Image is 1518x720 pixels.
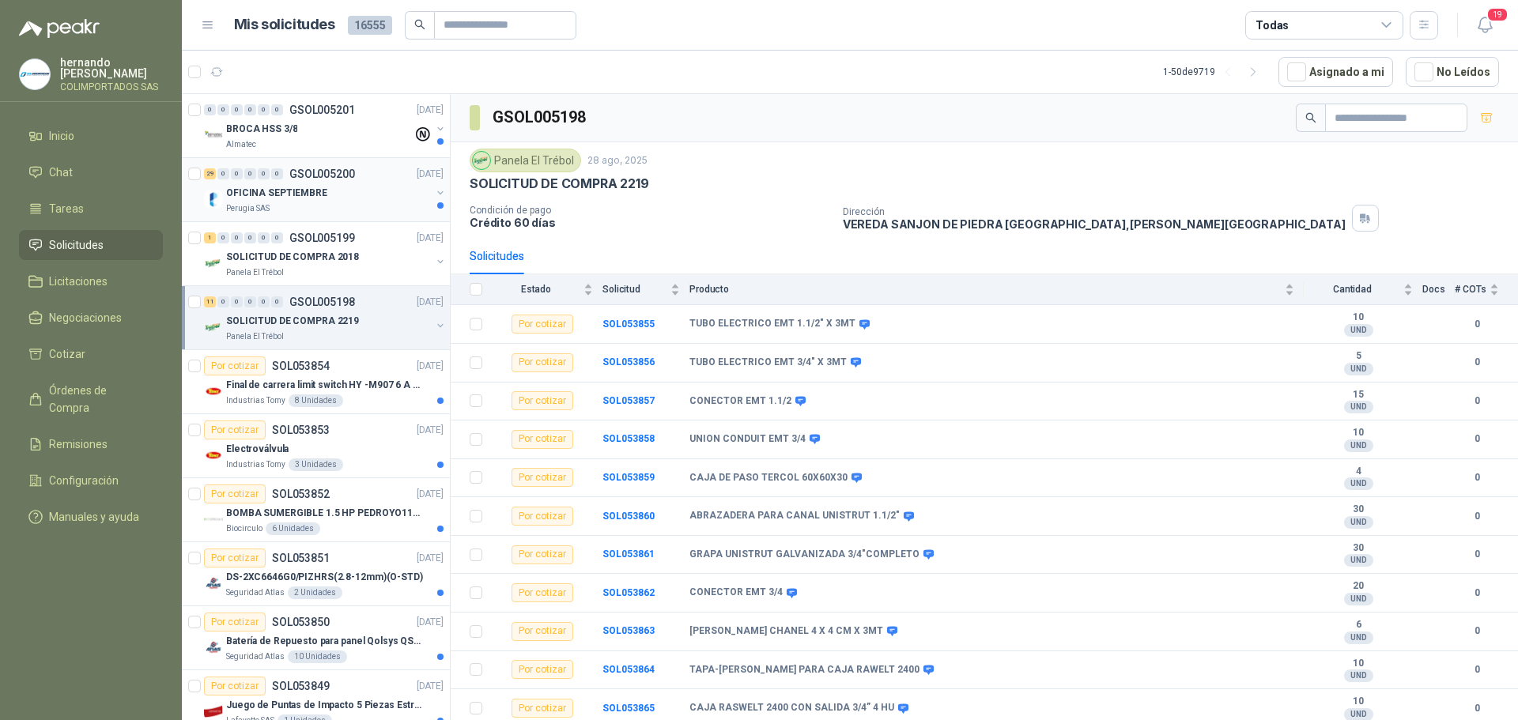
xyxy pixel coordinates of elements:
div: 0 [271,168,283,179]
b: CONECTOR EMT 1.1/2 [689,395,791,408]
b: SOL053861 [602,548,655,560]
span: Manuales y ayuda [49,508,139,526]
span: search [414,19,425,30]
a: SOL053857 [602,395,655,406]
p: Condición de pago [470,205,830,216]
b: SOL053864 [602,664,655,675]
div: 1 - 50 de 9719 [1163,59,1266,85]
div: Por cotizar [204,356,266,375]
p: [DATE] [417,679,444,694]
img: Company Logo [473,152,490,169]
div: 0 [217,296,229,307]
b: 5 [1304,350,1413,363]
span: Órdenes de Compra [49,382,148,417]
b: 0 [1455,355,1499,370]
div: 0 [244,232,256,243]
div: 3 Unidades [289,458,343,471]
p: GSOL005201 [289,104,355,115]
b: 10 [1304,427,1413,439]
div: UND [1344,554,1373,567]
div: UND [1344,593,1373,605]
p: hernando [PERSON_NAME] [60,57,163,79]
a: 29 0 0 0 0 0 GSOL005200[DATE] Company LogoOFICINA SEPTIEMBREPerugia SAS [204,164,447,215]
div: Por cotizar [512,391,573,410]
b: TUBO ELECTRICO EMT 3/4" X 3MT [689,356,847,369]
b: 10 [1304,311,1413,324]
div: Por cotizar [512,699,573,718]
div: Por cotizar [512,660,573,679]
b: SOL053865 [602,703,655,714]
a: 1 0 0 0 0 0 GSOL005199[DATE] Company LogoSOLICITUD DE COMPRA 2018Panela El Trébol [204,228,447,279]
p: Industrias Tomy [226,394,285,407]
b: TAPA-[PERSON_NAME] PARA CAJA RAWELT 2400 [689,664,919,677]
p: SOL053852 [272,488,330,499]
span: Chat [49,164,73,181]
p: SOL053853 [272,424,330,435]
p: GSOL005198 [289,296,355,307]
p: [DATE] [417,359,444,374]
b: 0 [1455,470,1499,485]
div: 0 [258,168,270,179]
p: OFICINA SEPTIEMBRE [226,186,327,201]
span: Cantidad [1304,284,1400,295]
div: 0 [217,104,229,115]
div: 0 [271,104,283,115]
a: Por cotizarSOL053851[DATE] Company LogoDS-2XC6646G0/PIZHRS(2.8-12mm)(O-STD)Seguridad Atlas2 Unidades [182,542,450,606]
div: 0 [231,296,243,307]
div: 0 [204,104,216,115]
img: Company Logo [204,638,223,657]
img: Company Logo [204,574,223,593]
p: [DATE] [417,615,444,630]
a: SOL053858 [602,433,655,444]
span: Configuración [49,472,119,489]
p: [DATE] [417,423,444,438]
img: Company Logo [20,59,50,89]
a: Cotizar [19,339,163,369]
a: 11 0 0 0 0 0 GSOL005198[DATE] Company LogoSOLICITUD DE COMPRA 2219Panela El Trébol [204,292,447,343]
img: Company Logo [204,446,223,465]
div: Por cotizar [204,484,266,503]
p: SOLICITUD DE COMPRA 2219 [470,175,649,192]
div: UND [1344,477,1373,490]
b: 0 [1455,509,1499,524]
span: Estado [492,284,580,295]
div: Solicitudes [470,247,524,265]
a: SOL053862 [602,587,655,598]
a: Remisiones [19,429,163,459]
b: SOL053855 [602,319,655,330]
p: VEREDA SANJON DE PIEDRA [GEOGRAPHIC_DATA] , [PERSON_NAME][GEOGRAPHIC_DATA] [843,217,1346,231]
p: SOL053849 [272,680,330,692]
span: Solicitud [602,284,667,295]
button: No Leídos [1406,57,1499,87]
b: 6 [1304,619,1413,631]
div: Panela El Trébol [470,149,581,172]
img: Company Logo [204,510,223,529]
div: 0 [244,104,256,115]
a: 0 0 0 0 0 0 GSOL005201[DATE] Company LogoBROCA HSS 3/8Almatec [204,100,447,151]
p: Seguridad Atlas [226,586,285,599]
div: 0 [217,232,229,243]
p: GSOL005200 [289,168,355,179]
p: DS-2XC6646G0/PIZHRS(2.8-12mm)(O-STD) [226,570,423,585]
b: TUBO ELECTRICO EMT 1.1/2" X 3MT [689,318,855,330]
div: Por cotizar [512,430,573,449]
div: Por cotizar [512,583,573,602]
img: Company Logo [204,318,223,337]
b: 0 [1455,317,1499,332]
div: Por cotizar [512,507,573,526]
b: 0 [1455,394,1499,409]
div: Todas [1256,17,1289,34]
p: [DATE] [417,167,444,182]
span: Producto [689,284,1282,295]
b: 0 [1455,701,1499,716]
p: Electroválvula [226,442,289,457]
b: SOL053860 [602,511,655,522]
th: Solicitud [602,274,689,305]
img: Company Logo [204,126,223,145]
span: Cotizar [49,345,85,363]
span: # COTs [1455,284,1486,295]
p: Seguridad Atlas [226,650,285,663]
b: 0 [1455,547,1499,562]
